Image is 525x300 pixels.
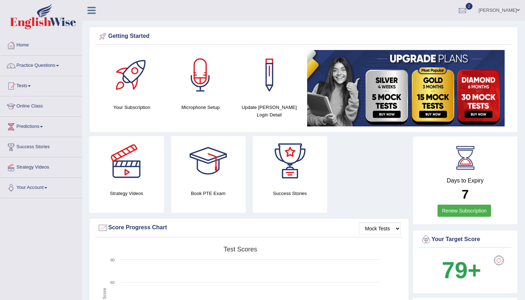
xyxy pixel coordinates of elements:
[110,280,115,285] text: 60
[0,137,82,155] a: Success Stories
[0,96,82,114] a: Online Class
[0,157,82,175] a: Strategy Videos
[0,56,82,74] a: Practice Questions
[0,35,82,53] a: Home
[0,76,82,94] a: Tests
[0,117,82,135] a: Predictions
[0,178,82,196] a: Your Account
[442,257,481,283] b: 79+
[171,190,246,197] h4: Book PTE Exam
[97,31,510,42] div: Getting Started
[89,190,164,197] h4: Strategy Videos
[437,205,491,217] a: Renew Subscription
[97,222,401,233] div: Score Progress Chart
[101,104,162,111] h4: Your Subscription
[224,246,257,253] tspan: Test scores
[421,234,510,245] div: Your Target Score
[421,177,510,184] h4: Days to Expiry
[239,104,300,119] h4: Update [PERSON_NAME] Login Detail
[307,50,505,126] img: small5.jpg
[253,190,327,197] h4: Success Stories
[466,3,473,10] span: 2
[110,258,115,262] text: 90
[462,187,469,201] b: 7
[102,288,107,299] tspan: Score
[170,104,231,111] h4: Microphone Setup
